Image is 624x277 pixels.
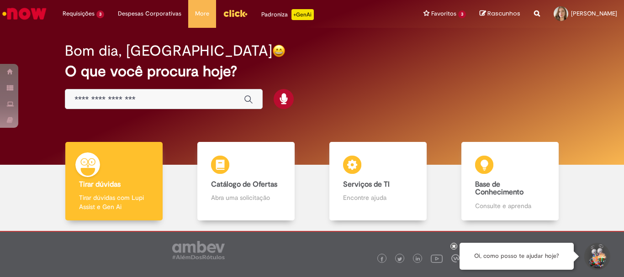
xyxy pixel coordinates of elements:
[475,201,545,210] p: Consulte e aprenda
[397,257,402,261] img: logo_footer_twitter.png
[272,44,286,57] img: happy-face.png
[211,193,280,202] p: Abra uma solicitação
[118,9,181,18] span: Despesas Corporativas
[583,243,610,270] button: Iniciar Conversa de Suporte
[571,10,617,17] span: [PERSON_NAME]
[460,243,574,270] div: Oi, como posso te ajudar hoje?
[431,9,456,18] span: Favoritos
[172,241,225,259] img: logo_footer_ambev_rotulo_gray.png
[291,9,314,20] p: +GenAi
[343,180,390,189] b: Serviços de TI
[65,63,559,79] h2: O que você procura hoje?
[63,9,95,18] span: Requisições
[1,5,48,23] img: ServiceNow
[343,193,412,202] p: Encontre ajuda
[48,142,180,221] a: Tirar dúvidas Tirar dúvidas com Lupi Assist e Gen Ai
[480,10,520,18] a: Rascunhos
[416,256,420,262] img: logo_footer_linkedin.png
[65,43,272,59] h2: Bom dia, [GEOGRAPHIC_DATA]
[79,193,148,211] p: Tirar dúvidas com Lupi Assist e Gen Ai
[444,142,576,221] a: Base de Conhecimento Consulte e aprenda
[458,10,466,18] span: 3
[312,142,444,221] a: Serviços de TI Encontre ajuda
[96,10,104,18] span: 3
[261,9,314,20] div: Padroniza
[79,180,121,189] b: Tirar dúvidas
[380,257,384,261] img: logo_footer_facebook.png
[223,6,248,20] img: click_logo_yellow_360x200.png
[211,180,277,189] b: Catálogo de Ofertas
[475,180,524,197] b: Base de Conhecimento
[180,142,312,221] a: Catálogo de Ofertas Abra uma solicitação
[487,9,520,18] span: Rascunhos
[431,252,443,264] img: logo_footer_youtube.png
[451,254,460,262] img: logo_footer_workplace.png
[195,9,209,18] span: More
